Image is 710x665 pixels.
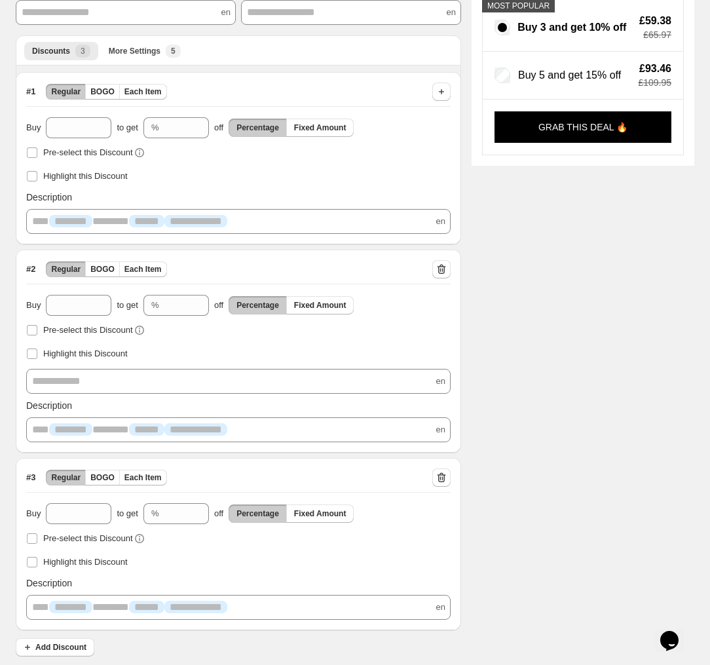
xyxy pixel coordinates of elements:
span: off [214,121,223,134]
span: Description [26,577,72,590]
div: Total savings [626,64,671,87]
span: Buy 5 and get 15% off [518,69,621,81]
span: BOGO [90,472,115,483]
button: BOGO [85,261,120,277]
span: Fixed Amount [294,123,346,133]
div: Total savings [627,16,671,39]
span: Buy [26,507,41,520]
span: Description [26,191,72,204]
span: Regular [51,472,81,483]
span: en [436,215,445,228]
span: Fixed Amount [294,508,346,519]
span: en [436,375,445,388]
span: £109.95 [638,78,671,87]
span: to get [117,507,138,520]
span: Discounts [32,46,70,56]
span: Buy 3 and get 10% off [517,21,626,33]
button: Percentage [229,119,287,137]
input: Buy 5 and get 15% off [495,67,510,83]
span: BOGO [90,86,115,97]
iframe: chat widget [655,613,697,652]
span: to get [117,121,138,134]
div: Highlight________________ [26,363,135,364]
span: # 2 [26,263,35,276]
button: Add Discount [16,638,94,656]
span: # 3 [26,471,35,484]
button: Percentage [229,504,287,523]
input: Buy 3 and get 10% off [495,20,510,35]
button: Regular [46,261,86,277]
button: GRAB THIS DEAL 🔥 [495,111,671,143]
button: Each Item [119,84,167,100]
span: en [447,6,456,19]
span: Each Item [124,472,162,483]
span: Regular [51,264,81,275]
button: Each Item [119,261,167,277]
span: Highlight this Discount [43,349,128,358]
div: % [151,121,159,134]
span: Each Item [124,264,162,275]
button: Each Item [119,470,167,485]
span: Buy [26,121,41,134]
button: Regular [46,84,86,100]
span: Highlight this Discount [43,171,128,181]
h5: MOST POPULAR [487,2,550,10]
span: off [214,299,223,312]
p: GRAB THIS DEAL 🔥 [538,122,627,132]
span: en [436,601,445,614]
span: BOGO [90,264,115,275]
span: More Settings [109,46,160,56]
span: Buy [26,299,41,312]
button: BOGO [85,84,120,100]
span: £65.97 [639,30,671,39]
span: Add Discount [35,642,86,653]
span: Fixed Amount [294,300,346,311]
span: en [221,6,231,19]
span: Highlight this Discount [43,557,128,567]
span: Each Item [124,86,162,97]
span: £59.38 [639,16,671,26]
span: Percentage [236,300,279,311]
span: 3 [81,46,85,56]
button: Fixed Amount [286,296,354,314]
span: Pre-select this Discount [43,533,133,543]
div: % [151,507,159,520]
span: £93.46 [638,64,671,74]
span: Percentage [236,123,279,133]
span: Pre-select this Discount [43,147,133,157]
button: Percentage [229,296,287,314]
span: 5 [171,46,176,56]
span: # 1 [26,85,35,98]
span: off [214,507,223,520]
span: to get [117,299,138,312]
div: % [151,299,159,312]
button: Fixed Amount [286,119,354,137]
button: Regular [46,470,86,485]
span: Pre-select this Discount [43,325,133,335]
span: Regular [51,86,81,97]
button: Fixed Amount [286,504,354,523]
span: Description [26,399,72,412]
span: en [436,423,445,436]
span: Percentage [236,508,279,519]
button: BOGO [85,470,120,485]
